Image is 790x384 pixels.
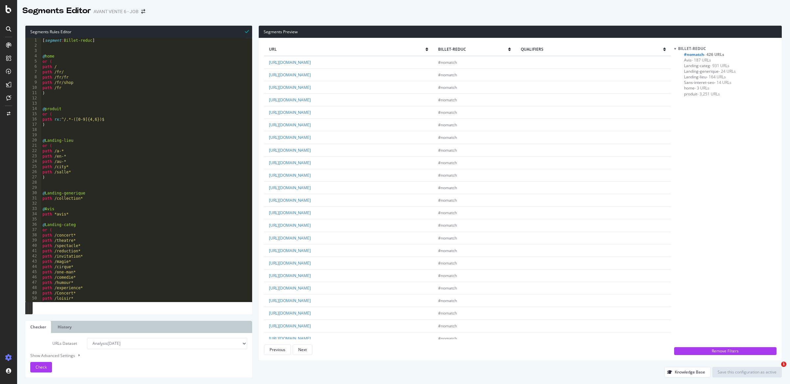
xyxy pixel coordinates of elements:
div: Segments Rules Editor [25,26,252,38]
button: Knowledge Base [664,367,711,377]
span: Check [36,364,47,370]
span: #nomatch [438,197,457,203]
div: 9 [25,80,41,85]
a: [URL][DOMAIN_NAME] [269,260,311,266]
span: #nomatch [438,260,457,266]
div: 37 [25,227,41,233]
div: 20 [25,138,41,143]
div: 1 [25,38,41,43]
span: #nomatch [438,85,457,90]
label: URLs Dataset [25,338,82,349]
a: History [53,321,77,333]
span: #nomatch [438,222,457,228]
div: Knowledge Base [675,369,705,375]
div: 46 [25,275,41,280]
a: [URL][DOMAIN_NAME] [269,273,311,278]
div: 43 [25,259,41,264]
span: #nomatch [438,235,457,241]
span: url [269,46,425,52]
a: [URL][DOMAIN_NAME] [269,235,311,241]
a: [URL][DOMAIN_NAME] [269,122,311,128]
a: [URL][DOMAIN_NAME] [269,298,311,303]
div: 14 [25,106,41,112]
a: [URL][DOMAIN_NAME] [269,210,311,216]
div: 10 [25,85,41,90]
div: 50 [25,296,41,301]
div: arrow-right-arrow-left [141,9,145,14]
button: Check [30,362,52,372]
span: Click to filter Billet-reduc on Landing-lieu [684,74,726,80]
span: #nomatch [438,160,457,166]
div: Remove Filters [678,348,773,354]
a: [URL][DOMAIN_NAME] [269,97,311,103]
div: 47 [25,280,41,285]
div: 15 [25,112,41,117]
span: - 164 URLs [706,74,726,80]
a: [URL][DOMAIN_NAME] [269,285,311,291]
span: #nomatch [438,273,457,278]
a: Checker [25,321,51,333]
div: Save this configuration as active [718,369,777,375]
div: 6 [25,64,41,69]
span: #nomatch [438,285,457,291]
iframe: Intercom live chat [768,362,783,377]
div: 38 [25,233,41,238]
a: [URL][DOMAIN_NAME] [269,85,311,90]
div: 44 [25,264,41,269]
div: 48 [25,285,41,291]
span: #nomatch [438,172,457,178]
a: [URL][DOMAIN_NAME] [269,110,311,115]
span: Click to filter Billet-reduc on Sans-interet-seo [684,80,731,85]
span: Click to filter Billet-reduc on Avis [684,57,711,63]
div: 21 [25,143,41,148]
span: qualifiers [521,46,663,52]
a: [URL][DOMAIN_NAME] [269,310,311,316]
span: Click to filter Billet-reduc on Landing-generique [684,68,736,74]
span: - 3,251 URLs [697,91,720,97]
div: 27 [25,175,41,180]
span: #nomatch [438,60,457,65]
div: 51 [25,301,41,306]
a: [URL][DOMAIN_NAME] [269,72,311,78]
div: 22 [25,148,41,154]
span: #nomatch [438,323,457,329]
div: 49 [25,291,41,296]
span: - 14 URLs [714,80,731,85]
div: 32 [25,201,41,206]
a: [URL][DOMAIN_NAME] [269,135,311,140]
div: 7 [25,69,41,75]
a: [URL][DOMAIN_NAME] [269,185,311,191]
button: Previous [264,345,291,355]
span: #nomatch [438,97,457,103]
span: #nomatch [438,72,457,78]
div: 11 [25,90,41,96]
div: 30 [25,191,41,196]
div: 2 [25,43,41,48]
span: #nomatch [438,210,457,216]
div: AVANT VENTE 6 - JOB [93,8,139,15]
div: 40 [25,243,41,248]
a: [URL][DOMAIN_NAME] [269,248,311,253]
div: 41 [25,248,41,254]
div: 42 [25,254,41,259]
span: #nomatch [438,298,457,303]
div: 28 [25,180,41,185]
span: #nomatch [438,336,457,341]
a: [URL][DOMAIN_NAME] [269,160,311,166]
span: - 3 URLs [695,85,709,91]
div: 18 [25,127,41,133]
div: 5 [25,59,41,64]
div: 34 [25,212,41,217]
div: 13 [25,101,41,106]
div: 16 [25,117,41,122]
span: #nomatch [438,135,457,140]
span: Billet-reduc [438,46,509,52]
button: Next [293,345,312,355]
span: Click to filter Billet-reduc on produit [684,91,720,97]
a: [URL][DOMAIN_NAME] [269,197,311,203]
div: 4 [25,54,41,59]
div: 45 [25,269,41,275]
span: 1 [781,362,786,367]
span: Click to filter Billet-reduc on #nomatch [684,52,724,57]
div: 36 [25,222,41,227]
